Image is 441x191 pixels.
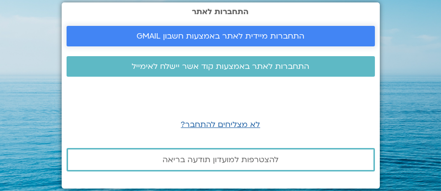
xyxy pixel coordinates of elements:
span: התחברות מיידית לאתר באמצעות חשבון GMAIL [137,32,304,41]
span: התחברות לאתר באמצעות קוד אשר יישלח לאימייל [132,62,309,71]
h2: התחברות לאתר [67,7,375,16]
a: לא מצליחים להתחבר? [181,119,260,130]
a: התחברות מיידית לאתר באמצעות חשבון GMAIL [67,26,375,46]
a: להצטרפות למועדון תודעה בריאה [67,148,375,171]
span: להצטרפות למועדון תודעה בריאה [162,155,279,164]
a: התחברות לאתר באמצעות קוד אשר יישלח לאימייל [67,56,375,77]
